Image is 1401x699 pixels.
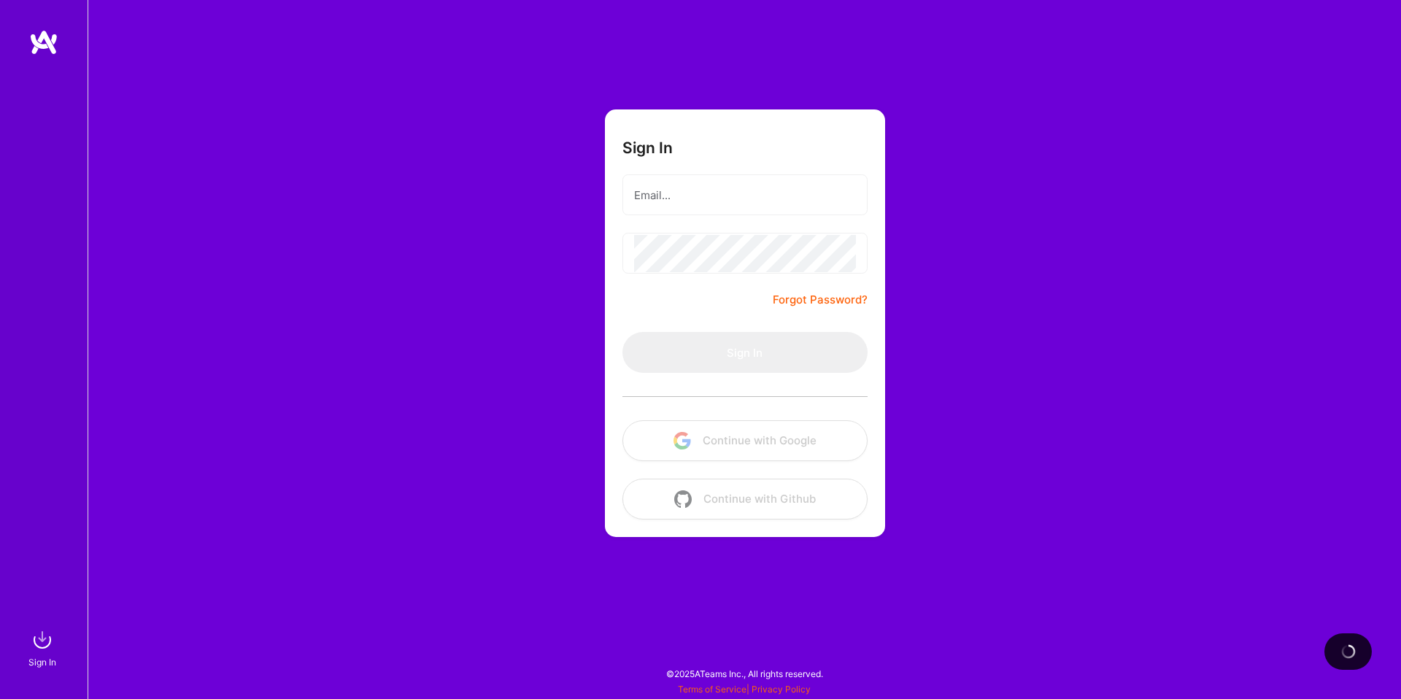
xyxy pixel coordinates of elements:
[622,139,673,157] h3: Sign In
[678,684,811,695] span: |
[28,654,56,670] div: Sign In
[622,420,868,461] button: Continue with Google
[1340,644,1356,660] img: loading
[29,29,58,55] img: logo
[31,625,57,670] a: sign inSign In
[622,479,868,520] button: Continue with Github
[88,655,1401,692] div: © 2025 ATeams Inc., All rights reserved.
[28,625,57,654] img: sign in
[678,684,746,695] a: Terms of Service
[622,332,868,373] button: Sign In
[752,684,811,695] a: Privacy Policy
[674,490,692,508] img: icon
[634,177,856,214] input: Email...
[773,291,868,309] a: Forgot Password?
[674,432,691,449] img: icon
